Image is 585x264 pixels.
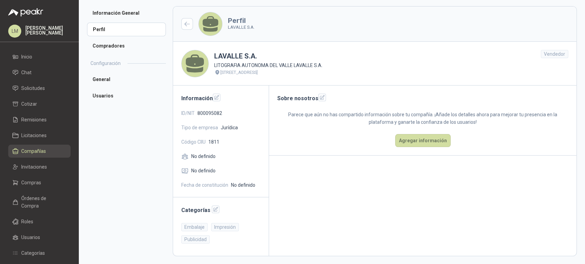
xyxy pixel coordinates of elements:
a: Perfil [87,23,166,36]
span: Solicitudes [21,84,45,92]
span: 1811 [208,138,219,146]
a: Chat [8,66,71,79]
h3: Perfil [228,17,255,24]
a: General [87,72,166,86]
a: Categorías [8,247,71,260]
span: Código CIIU [181,138,206,146]
p: Parece que aún no has compartido información sobre tu compañía. ¡Añade los detalles ahora para me... [277,111,568,126]
div: Impresión [211,223,239,231]
a: Información General [87,6,166,20]
span: Chat [21,69,32,76]
a: Usuarios [87,89,166,103]
div: Vendedor [541,50,568,58]
span: Compañías [21,147,46,155]
span: No definido [191,153,216,160]
span: Órdenes de Compra [21,195,64,210]
a: Compras [8,176,71,189]
h2: Categorías [181,206,260,214]
span: No definido [191,167,216,174]
a: Órdenes de Compra [8,192,71,212]
span: Licitaciones [21,132,47,139]
span: Remisiones [21,116,47,123]
span: No definido [231,181,255,189]
span: Categorías [21,249,45,257]
span: Compras [21,179,41,186]
span: Fecha de constitución [181,181,228,189]
h2: Información [181,94,260,103]
p: LAVALLE S.A. [228,24,255,31]
span: Tipo de empresa [181,124,218,131]
a: Inicio [8,50,71,63]
a: Compañías [8,145,71,158]
img: Logo peakr [8,8,43,16]
span: Cotizar [21,100,37,108]
a: Licitaciones [8,129,71,142]
button: Agregar información [395,134,451,147]
h2: Configuración [90,60,121,67]
div: LM [8,25,21,38]
a: Compradores [87,39,166,53]
h1: LAVALLE S.A. [214,51,322,62]
p: [STREET_ADDRESS] [220,69,258,76]
a: Solicitudes [8,82,71,95]
p: LITOGRAFIA AUTONOMA DEL VALLE LAVALLE S.A. [214,62,322,69]
div: Publicidad [181,235,210,243]
p: [PERSON_NAME] [PERSON_NAME] [25,26,71,35]
span: 800095082 [197,109,222,117]
div: Embalaje [181,223,208,231]
span: Invitaciones [21,163,47,171]
a: Roles [8,215,71,228]
a: Usuarios [8,231,71,244]
span: ID/NIT [181,109,195,117]
span: Inicio [21,53,32,61]
span: Roles [21,218,33,225]
a: Invitaciones [8,160,71,173]
h2: Sobre nosotros [277,94,568,103]
a: Remisiones [8,113,71,126]
a: Cotizar [8,97,71,110]
span: Usuarios [21,234,40,241]
span: Jurídica [221,124,238,131]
